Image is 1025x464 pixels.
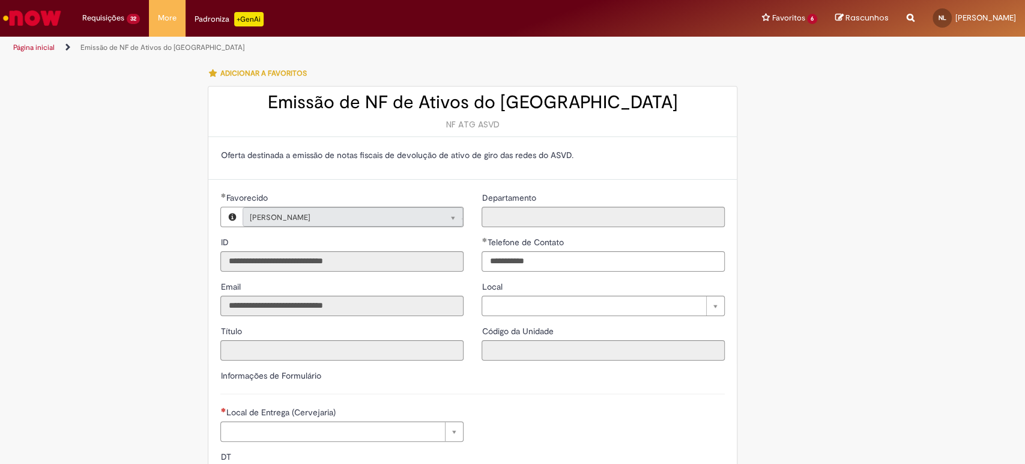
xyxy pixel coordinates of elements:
span: Telefone de Contato [487,237,566,248]
label: Somente leitura - Código da Unidade [482,325,555,337]
button: Favorecido, Visualizar este registro NIVALDO LELIS [221,207,243,227]
span: Obrigatório Preenchido [482,237,487,242]
span: More [158,12,177,24]
p: Oferta destinada a emissão de notas fiscais de devolução de ativo de giro das redes do ASVD. [220,149,725,161]
label: Somente leitura - ID [220,236,231,248]
span: Somente leitura - Departamento [482,192,538,203]
label: Somente leitura - Necessários - Favorecido [220,192,270,204]
img: ServiceNow [1,6,63,30]
input: Departamento [482,207,725,227]
span: Favoritos [772,12,805,24]
a: Limpar campo Local [482,296,725,316]
span: Rascunhos [845,12,889,23]
span: Somente leitura - Email [220,281,243,292]
span: Obrigatório Preenchido [220,193,226,198]
span: 32 [127,14,140,24]
div: NF ATG ASVD [220,118,725,130]
a: Limpar campo Local de Entrega (Cervejaria) [220,421,464,442]
label: Somente leitura - Título [220,325,244,337]
a: [PERSON_NAME]Limpar campo Favorecido [243,207,463,227]
input: Telefone de Contato [482,251,725,272]
a: Rascunhos [835,13,889,24]
div: Padroniza [195,12,264,26]
span: Somente leitura - ID [220,237,231,248]
button: Adicionar a Favoritos [208,61,313,86]
span: Somente leitura - DT [220,451,233,462]
ul: Trilhas de página [9,37,674,59]
span: Local [482,281,504,292]
a: Página inicial [13,43,55,52]
span: Somente leitura - Código da Unidade [482,326,555,337]
span: Adicionar a Favoritos [220,69,306,78]
span: Necessários [220,408,226,412]
span: Necessários - Local de Entrega (Cervejaria) [226,407,337,418]
span: 6 [807,14,817,24]
span: NL [939,14,946,22]
span: Requisições [82,12,124,24]
label: Somente leitura - Email [220,281,243,293]
a: Emissão de NF de Ativos do [GEOGRAPHIC_DATA] [80,43,244,52]
h2: Emissão de NF de Ativos do [GEOGRAPHIC_DATA] [220,93,725,112]
input: Email [220,296,464,316]
label: Somente leitura - Departamento [482,192,538,204]
span: [PERSON_NAME] [249,208,432,227]
input: Código da Unidade [482,340,725,361]
label: Informações de Formulário [220,370,321,381]
p: +GenAi [234,12,264,26]
span: [PERSON_NAME] [955,13,1016,23]
span: Somente leitura - Título [220,326,244,337]
input: ID [220,251,464,272]
span: Necessários - Favorecido [226,192,270,203]
input: Título [220,340,464,361]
